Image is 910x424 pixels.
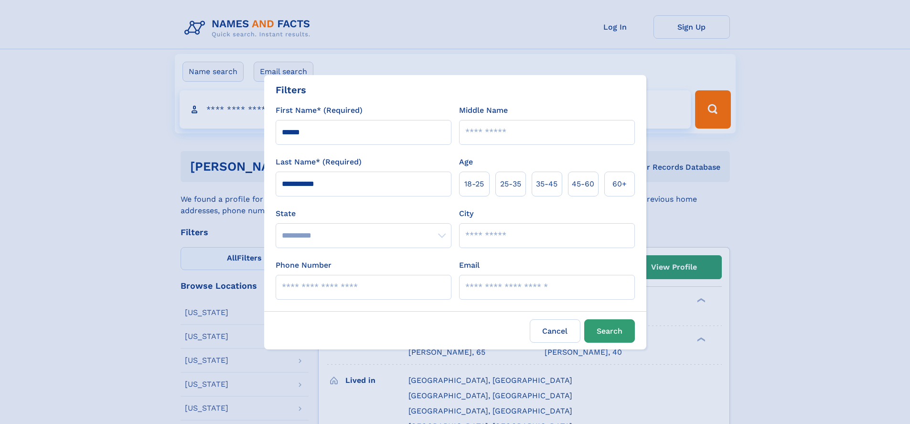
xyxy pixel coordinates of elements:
[276,156,362,168] label: Last Name* (Required)
[572,178,594,190] span: 45‑60
[276,83,306,97] div: Filters
[612,178,627,190] span: 60+
[276,260,332,271] label: Phone Number
[459,105,508,116] label: Middle Name
[459,260,480,271] label: Email
[459,208,473,219] label: City
[500,178,521,190] span: 25‑35
[276,208,451,219] label: State
[459,156,473,168] label: Age
[536,178,557,190] span: 35‑45
[584,319,635,343] button: Search
[530,319,580,343] label: Cancel
[276,105,363,116] label: First Name* (Required)
[464,178,484,190] span: 18‑25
